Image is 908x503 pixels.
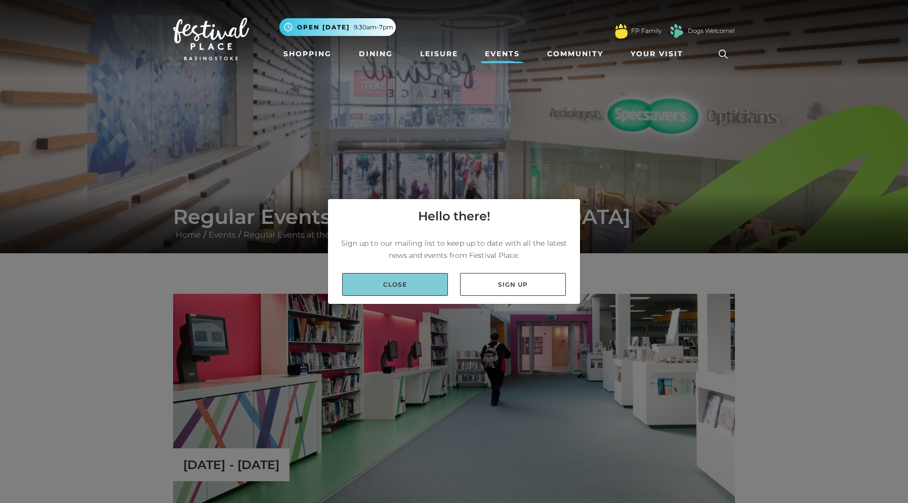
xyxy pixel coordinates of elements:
a: Shopping [279,45,336,63]
a: Leisure [416,45,462,63]
p: Sign up to our mailing list to keep up to date with all the latest news and events from Festival ... [336,237,572,261]
img: Festival Place Logo [173,18,249,60]
a: Dogs Welcome! [688,26,735,35]
a: Your Visit [627,45,692,63]
span: 9.30am-7pm [354,23,393,32]
a: FP Family [631,26,662,35]
a: Close [342,273,448,296]
a: Sign up [460,273,566,296]
a: Community [543,45,607,63]
button: Open [DATE] 9.30am-7pm [279,18,396,36]
h4: Hello there! [418,207,490,225]
a: Dining [355,45,397,63]
a: Events [481,45,524,63]
span: Your Visit [631,49,683,59]
span: Open [DATE] [297,23,350,32]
